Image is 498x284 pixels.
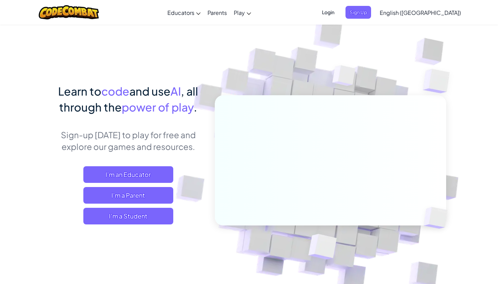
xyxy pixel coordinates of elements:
[292,219,353,277] img: Overlap cubes
[83,166,173,183] a: I'm an Educator
[320,52,369,103] img: Overlap cubes
[83,187,173,204] a: I'm a Parent
[234,9,245,16] span: Play
[101,84,129,98] span: code
[318,6,339,19] button: Login
[122,100,194,114] span: power of play
[345,6,371,19] button: Sign Up
[230,3,255,22] a: Play
[52,129,204,152] p: Sign-up [DATE] to play for free and explore our games and resources.
[194,100,197,114] span: .
[380,9,461,16] span: English ([GEOGRAPHIC_DATA])
[170,84,181,98] span: AI
[412,193,464,243] img: Overlap cubes
[83,208,173,224] button: I'm a Student
[58,84,101,98] span: Learn to
[409,52,469,110] img: Overlap cubes
[376,3,464,22] a: English ([GEOGRAPHIC_DATA])
[39,5,99,19] img: CodeCombat logo
[129,84,170,98] span: and use
[167,9,194,16] span: Educators
[164,3,204,22] a: Educators
[204,3,230,22] a: Parents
